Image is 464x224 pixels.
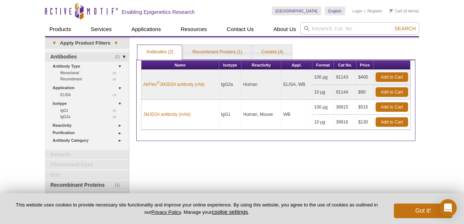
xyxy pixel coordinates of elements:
[269,22,301,36] a: About Us
[157,81,159,85] sup: ®
[300,22,419,35] input: Keyword, Cat. No.
[53,122,125,129] a: Reactivity
[334,85,356,100] td: 91144
[45,181,129,190] a: (1)Recombinant Proteins
[53,100,125,107] a: Isotype
[219,61,241,70] th: Isotype
[389,8,402,14] a: Cart
[219,100,241,130] td: IgG1
[357,70,374,85] td: $400
[12,202,382,216] p: This website uses cookies to provide necessary site functionality and improve your online experie...
[115,181,124,190] span: (1)
[127,22,166,36] a: Applications
[141,61,219,70] th: Name
[364,7,365,15] li: |
[176,22,212,36] a: Resources
[376,72,408,82] a: Add to Cart
[272,7,321,15] a: [GEOGRAPHIC_DATA]
[86,22,116,36] a: Services
[45,170,129,180] a: Kits
[113,70,120,76] span: (1)
[241,100,282,130] td: Human, Mouse
[392,25,418,32] button: Search
[113,114,120,120] span: (1)
[122,9,195,15] h2: Enabling Epigenetics Research
[334,100,356,115] td: 39815
[143,81,205,88] a: AbFlex®JMJD2A antibody (rAb)
[312,100,334,115] td: 100 µg
[325,7,345,15] a: English
[353,8,362,14] a: Login
[113,92,120,98] span: (1)
[212,209,248,215] button: cookie settings
[376,87,408,97] a: Add to Cart
[60,114,120,120] a: (1)IgG2a
[312,85,334,100] td: 10 µg
[252,45,292,60] a: Content (4)
[53,62,125,70] a: Antibody Type
[184,45,251,60] a: Recombinant Proteins (1)
[394,204,452,218] button: Got it!
[110,40,122,46] span: ▾
[334,70,356,85] td: 91143
[376,117,408,127] a: Add to Cart
[376,102,408,112] a: Add to Cart
[143,111,190,118] a: JMJD2A antibody (mAb)
[45,160,129,170] a: Fluorescent Dyes
[45,52,129,62] a: (2)Antibodies
[334,61,356,70] th: Cat No.
[334,115,356,130] td: 39816
[357,115,374,130] td: $130
[222,22,258,36] a: Contact Us
[60,92,120,98] a: (1)ELISA
[113,76,120,82] span: (1)
[45,191,129,200] a: Reporter Assays
[281,100,312,130] td: WB
[219,70,241,100] td: IgG2a
[281,61,312,70] th: Appl.
[45,22,75,36] a: Products
[115,52,124,62] span: (2)
[439,199,457,217] div: Open Intercom Messenger
[137,45,182,60] a: Antibodies (2)
[395,26,416,31] span: Search
[357,85,374,100] td: $90
[312,61,334,70] th: Format
[357,61,374,70] th: Price
[49,40,60,46] span: ▾
[53,129,125,137] a: Purification
[151,209,181,215] a: Privacy Policy
[389,9,393,12] img: Your Cart
[45,37,129,49] a: ▾Apply Product Filters▾
[241,61,282,70] th: Reactivity
[281,70,312,100] td: ELISA, WB
[312,70,334,85] td: 100 µg
[45,150,129,160] a: Extracts
[60,70,120,76] a: (1)Monoclonal
[312,115,334,130] td: 10 µg
[53,137,125,144] a: Antibody Category
[113,107,120,114] span: (1)
[60,107,120,114] a: (1)IgG1
[53,84,125,92] a: Application
[367,8,382,14] a: Register
[241,70,282,100] td: Human
[60,76,120,82] a: (1)Recombinant
[389,7,419,15] li: (0 items)
[357,100,374,115] td: $515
